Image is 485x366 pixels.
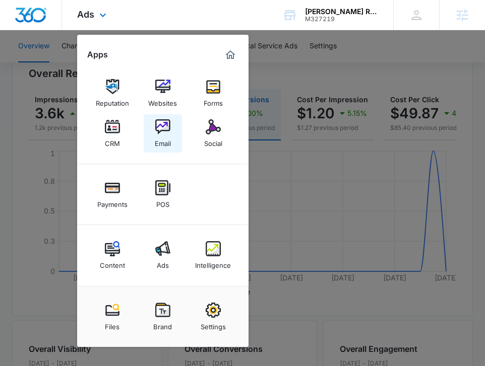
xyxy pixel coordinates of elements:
div: Ads [157,256,169,269]
div: Domain Overview [38,59,90,66]
div: v 4.0.25 [28,16,49,24]
a: Content [93,236,132,274]
h2: Apps [87,50,108,59]
div: account id [305,16,379,23]
a: Intelligence [194,236,232,274]
div: CRM [105,134,120,148]
img: logo_orange.svg [16,16,24,24]
div: Payments [97,195,128,208]
a: Brand [144,298,182,336]
a: Marketing 360® Dashboard [222,47,238,63]
a: Files [93,298,132,336]
div: Social [204,134,222,148]
div: Content [100,256,125,269]
div: account name [305,8,379,16]
div: Keywords by Traffic [111,59,170,66]
span: Ads [77,9,94,20]
a: Forms [194,74,232,112]
div: POS [156,195,169,208]
a: Ads [144,236,182,274]
div: Forms [204,94,223,107]
a: Settings [194,298,232,336]
a: POS [144,175,182,213]
img: tab_keywords_by_traffic_grey.svg [100,58,108,66]
div: Domain: [DOMAIN_NAME] [26,26,111,34]
div: Settings [201,318,226,331]
a: Reputation [93,74,132,112]
div: Reputation [96,94,129,107]
a: Websites [144,74,182,112]
div: Intelligence [195,256,231,269]
a: Social [194,114,232,153]
a: Payments [93,175,132,213]
a: Email [144,114,182,153]
div: Websites [148,94,177,107]
a: CRM [93,114,132,153]
img: website_grey.svg [16,26,24,34]
img: tab_domain_overview_orange.svg [27,58,35,66]
div: Brand [153,318,172,331]
div: Email [155,134,171,148]
div: Files [105,318,119,331]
